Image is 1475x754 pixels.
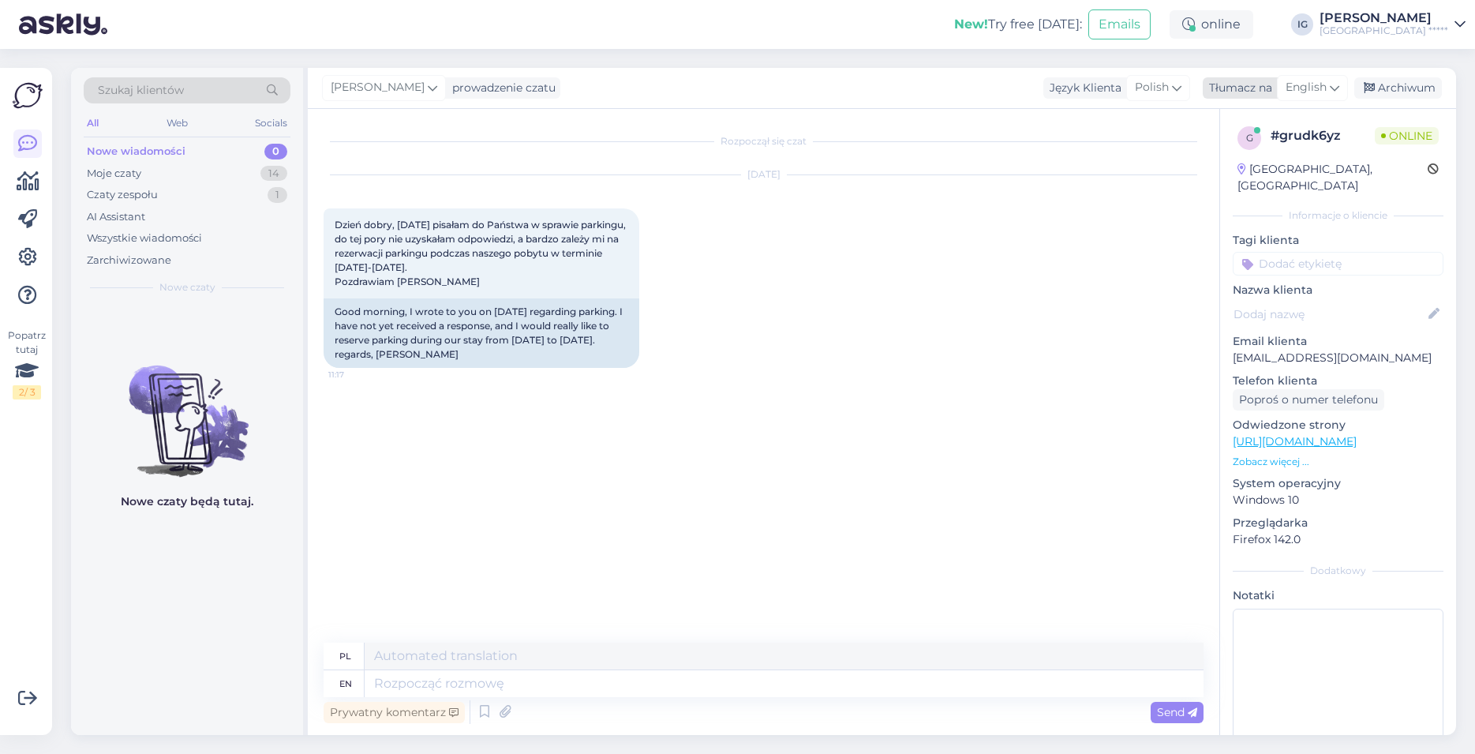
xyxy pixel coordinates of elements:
p: Przeglądarka [1233,515,1443,531]
div: All [84,113,102,133]
div: 2 / 3 [13,385,41,400]
div: 1 [268,187,287,203]
div: Poproś o numer telefonu [1233,389,1384,411]
div: Web [163,113,191,133]
div: online [1170,10,1253,39]
div: Good morning, I wrote to you on [DATE] regarding parking. I have not yet received a response, and... [324,298,639,368]
div: Zarchiwizowane [87,253,171,268]
a: [PERSON_NAME][GEOGRAPHIC_DATA] ***** [1320,12,1466,37]
input: Dodaj nazwę [1234,306,1425,323]
div: 14 [260,166,287,182]
p: System operacyjny [1233,475,1443,492]
p: Notatki [1233,587,1443,604]
div: AI Assistant [87,209,145,225]
p: Tagi klienta [1233,232,1443,249]
p: Windows 10 [1233,492,1443,508]
div: Prywatny komentarz [324,702,465,723]
div: Moje czaty [87,166,141,182]
div: prowadzenie czatu [446,80,556,96]
p: Zobacz więcej ... [1233,455,1443,469]
span: [PERSON_NAME] [331,79,425,96]
span: Online [1375,127,1439,144]
b: New! [954,17,988,32]
div: [PERSON_NAME] [1320,12,1448,24]
img: Askly Logo [13,81,43,111]
a: [URL][DOMAIN_NAME] [1233,434,1357,448]
span: Nowe czaty [159,280,215,294]
p: Nazwa klienta [1233,282,1443,298]
div: Język Klienta [1043,80,1121,96]
span: Polish [1135,79,1169,96]
div: Archiwum [1354,77,1442,99]
p: Firefox 142.0 [1233,531,1443,548]
span: g [1246,132,1253,144]
img: No chats [71,337,303,479]
p: [EMAIL_ADDRESS][DOMAIN_NAME] [1233,350,1443,366]
div: Rozpoczął się czat [324,134,1204,148]
div: Try free [DATE]: [954,15,1082,34]
p: Nowe czaty będą tutaj. [121,493,253,510]
div: [DATE] [324,167,1204,182]
div: # grudk6yz [1271,126,1375,145]
div: Nowe wiadomości [87,144,185,159]
button: Emails [1088,9,1151,39]
div: 0 [264,144,287,159]
p: Email klienta [1233,333,1443,350]
span: Send [1157,705,1197,719]
span: 11:17 [328,369,387,381]
div: [GEOGRAPHIC_DATA], [GEOGRAPHIC_DATA] [1237,161,1428,194]
div: Dodatkowy [1233,564,1443,578]
span: Szukaj klientów [98,82,184,99]
input: Dodać etykietę [1233,252,1443,276]
p: Telefon klienta [1233,373,1443,389]
div: Tłumacz na [1203,80,1272,96]
div: Czaty zespołu [87,187,158,203]
div: Socials [252,113,290,133]
div: Wszystkie wiadomości [87,231,202,246]
span: English [1286,79,1327,96]
span: Dzień dobry, [DATE] pisałam do Państwa w sprawie parkingu, do tej pory nie uzyskałam odpowiedzi, ... [335,219,628,287]
div: pl [339,643,351,670]
div: Popatrz tutaj [13,328,41,400]
div: IG [1291,13,1313,36]
p: Odwiedzone strony [1233,417,1443,433]
div: en [339,670,352,697]
div: Informacje o kliencie [1233,208,1443,223]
